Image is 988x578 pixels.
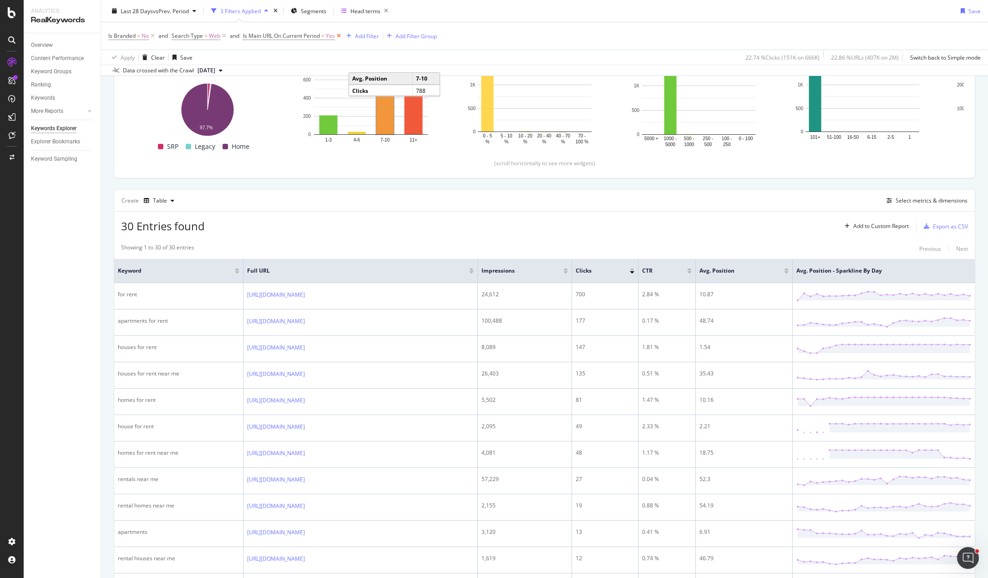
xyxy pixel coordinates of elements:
text: 2-5 [887,135,894,140]
div: 10.87 [699,290,789,299]
text: 500 [704,142,712,147]
button: Head terms [338,4,392,18]
text: 0 [308,132,311,137]
span: 2025 Aug. 16th [198,66,215,75]
div: A chart. [791,57,933,145]
button: Previous [919,243,941,254]
text: 0 [801,129,803,134]
span: vs Prev. Period [153,7,189,15]
span: Impressions [481,267,549,275]
div: 13 [576,528,634,536]
a: Keywords Explorer [31,124,94,133]
button: Add Filter Group [383,30,437,41]
div: Head terms [350,7,380,15]
div: 52.3 [699,475,789,483]
button: Save [169,50,193,65]
div: 0.51 % [642,370,692,378]
div: 22.86 % URLs ( 407K on 2M ) [831,53,899,61]
svg: A chart. [300,57,442,148]
div: 2.33 % [642,422,692,431]
div: 54.19 [699,502,789,510]
div: Keywords Explorer [31,124,76,133]
div: More Reports [31,106,63,116]
button: Export as CSV [920,219,968,233]
text: 100 - [722,136,732,141]
div: 1.47 % [642,396,692,404]
div: Table [153,198,167,203]
button: and [230,31,239,40]
span: Avg. Position - Sparkline By Day [796,267,958,275]
a: [URL][DOMAIN_NAME] [247,396,305,405]
text: 5000 [665,142,676,147]
text: 250 [723,142,731,147]
a: Explorer Bookmarks [31,137,94,147]
div: 27 [576,475,634,483]
svg: A chart. [628,57,770,148]
div: Keywords [31,93,55,103]
div: 19 [576,502,634,510]
div: Analytics [31,7,93,15]
text: 10 - 20 [518,133,533,138]
button: Add Filter [343,30,379,41]
div: 49 [576,422,634,431]
text: 101+ [810,135,821,140]
div: 35.43 [699,370,789,378]
div: 4,081 [481,449,567,457]
div: house for rent [118,422,239,431]
text: 1K [798,83,804,88]
div: 46.79 [699,554,789,563]
div: and [158,32,168,40]
text: 5 - 10 [501,133,512,138]
div: apartments [118,528,239,536]
div: 0.41 % [642,528,692,536]
div: 2,095 [481,422,567,431]
text: 4-6 [354,137,360,142]
div: 2.84 % [642,290,692,299]
div: Keyword Groups [31,67,71,76]
span: Is Main URL On Current Period [243,32,320,40]
span: Yes [326,30,335,42]
div: 135 [576,370,634,378]
div: homes for rent near me [118,449,239,457]
text: 1-3 [325,137,332,142]
button: Add to Custom Report [841,219,909,233]
text: 0 - 100 [739,136,753,141]
div: Keyword Sampling [31,154,77,164]
a: More Reports [31,106,85,116]
button: Save [957,4,981,18]
span: CTR [642,267,674,275]
div: Add to Custom Report [853,223,909,229]
div: Content Performance [31,54,84,63]
a: [URL][DOMAIN_NAME] [247,449,305,458]
div: 10.16 [699,396,789,404]
div: RealKeywords [31,15,93,25]
div: for rent [118,290,239,299]
a: Keyword Groups [31,67,94,76]
span: No [142,30,149,42]
a: [URL][DOMAIN_NAME] [247,343,305,352]
text: 400 [303,96,311,101]
button: [DATE] [194,65,226,76]
span: Legacy [195,141,215,152]
a: [URL][DOMAIN_NAME] [247,554,305,563]
text: 100 % [576,139,588,144]
text: 200K [957,83,968,88]
button: Segments [287,4,330,18]
button: 3 Filters Applied [208,4,272,18]
span: Is Branded [108,32,136,40]
div: rentals near me [118,475,239,483]
div: Add Filter [355,32,379,40]
div: 3,120 [481,528,567,536]
div: and [230,32,239,40]
div: 48.74 [699,317,789,325]
div: 6.91 [699,528,789,536]
div: Add Filter Group [395,32,437,40]
a: Ranking [31,80,94,90]
div: 81 [576,396,634,404]
text: 5000 + [644,136,659,141]
button: Apply [108,50,135,65]
span: = [137,32,140,40]
div: 100,488 [481,317,567,325]
span: Segments [301,7,326,15]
